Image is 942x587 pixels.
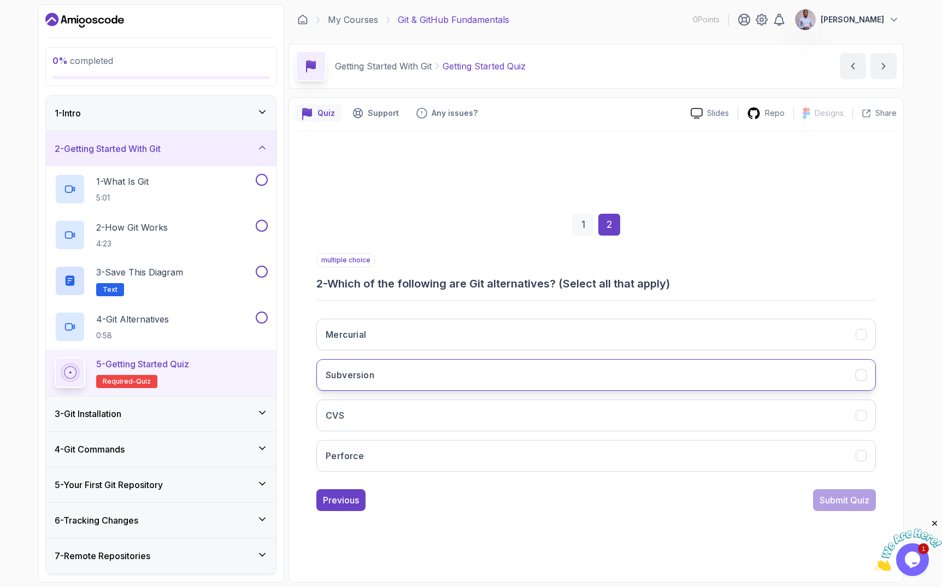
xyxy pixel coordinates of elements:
button: user profile image[PERSON_NAME] [794,9,899,31]
p: Slides [707,108,729,119]
h3: 2 - Getting Started With Git [55,142,161,155]
p: Git & GitHub Fundamentals [398,13,509,26]
span: quiz [136,377,151,386]
p: 4:23 [96,238,168,249]
p: [PERSON_NAME] [821,14,884,25]
p: 0 Points [693,14,720,25]
p: Quiz [317,108,335,119]
a: Dashboard [297,14,308,25]
span: Text [103,285,117,294]
p: 0:58 [96,330,169,341]
button: 2-How Git Works4:23 [55,220,268,250]
img: user profile image [795,9,816,30]
button: 5-Getting Started QuizRequired-quiz [55,357,268,388]
p: multiple choice [316,253,375,267]
button: Mercurial [316,319,876,350]
button: Subversion [316,359,876,391]
a: Slides [682,108,738,119]
button: Share [852,108,897,119]
h3: Subversion [326,368,374,381]
a: Dashboard [45,11,124,29]
iframe: chat widget [874,519,942,571]
p: 2 - How Git Works [96,221,168,234]
p: Any issues? [432,108,478,119]
span: completed [52,55,113,66]
button: 2-Getting Started With Git [46,131,276,166]
p: Getting Started With Git [335,60,432,73]
h3: 6 - Tracking Changes [55,514,138,527]
h3: Mercurial [326,328,367,341]
button: 6-Tracking Changes [46,503,276,538]
button: 1-What Is Git5:01 [55,174,268,204]
h3: 1 - Intro [55,107,81,120]
p: 5:01 [96,192,149,203]
h3: 4 - Git Commands [55,443,125,456]
div: Previous [323,494,359,507]
p: Repo [765,108,785,119]
button: 7-Remote Repositories [46,538,276,573]
a: My Courses [328,13,378,26]
h3: 3 - Git Installation [55,407,121,420]
div: 2 [598,214,620,236]
button: 4-Git Commands [46,432,276,467]
p: 4 - Git Alternatives [96,313,169,326]
button: 5-Your First Git Repository [46,467,276,502]
span: Required- [103,377,136,386]
button: 1-Intro [46,96,276,131]
h3: Perforce [326,449,364,462]
button: 3-Save this diagramText [55,266,268,296]
button: Previous [316,489,366,511]
button: CVS [316,400,876,431]
p: 1 - What Is Git [96,175,149,188]
div: 1 [572,214,594,236]
button: 3-Git Installation [46,396,276,431]
h3: 7 - Remote Repositories [55,549,150,562]
span: 0 % [52,55,68,66]
h3: CVS [326,409,344,422]
button: Support button [346,104,405,122]
h3: 2 - Which of the following are Git alternatives? (Select all that apply) [316,276,876,291]
p: 5 - Getting Started Quiz [96,357,189,371]
div: Submit Quiz [820,494,869,507]
button: next content [870,53,897,79]
p: Share [875,108,897,119]
button: quiz button [296,104,342,122]
p: 3 - Save this diagram [96,266,183,279]
button: Perforce [316,440,876,472]
p: Support [368,108,399,119]
button: previous content [840,53,866,79]
a: Repo [738,107,793,120]
p: Designs [815,108,844,119]
h3: 5 - Your First Git Repository [55,478,163,491]
p: Getting Started Quiz [443,60,526,73]
button: Submit Quiz [813,489,876,511]
button: Feedback button [410,104,484,122]
button: 4-Git Alternatives0:58 [55,312,268,342]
